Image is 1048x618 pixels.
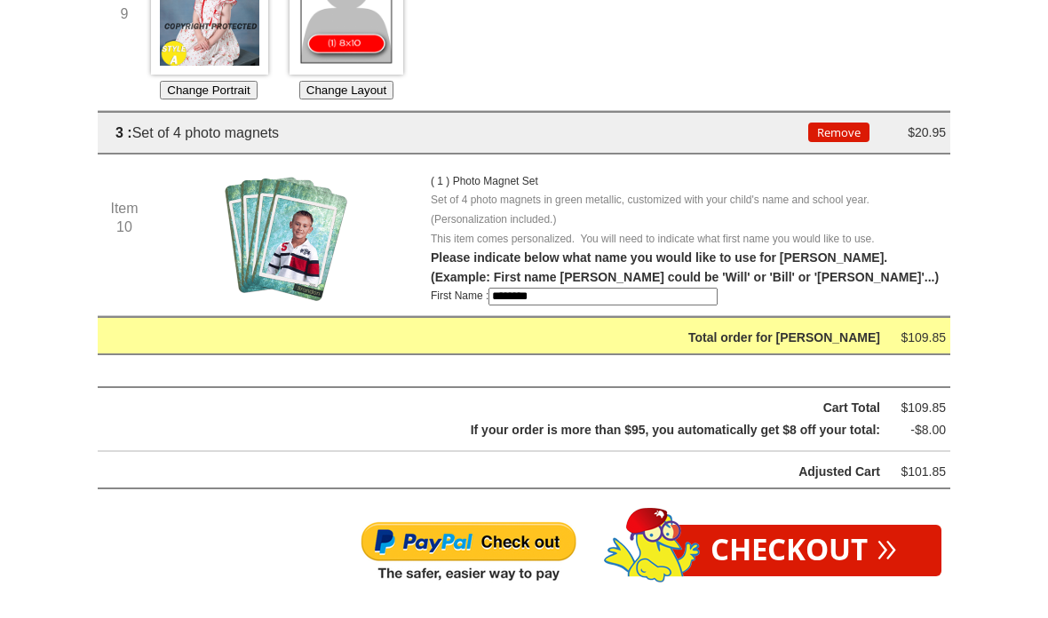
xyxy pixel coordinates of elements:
img: item image [218,172,351,305]
div: First Name : [431,289,718,302]
div: Please indicate below what name you would like to use for [PERSON_NAME]. [431,249,1008,287]
i: (Example: First name [PERSON_NAME] could be 'Will' or 'Bill' or '[PERSON_NAME]'...) [431,270,939,284]
div: Set of 4 photo magnets [98,122,808,144]
div: -$8.00 [893,419,946,441]
p: Set of 4 photo magnets in green metallic, customized with your child's name and school year. (Per... [431,191,919,229]
div: Remove [808,122,861,144]
p: This item comes personalized. You will need to indicate what first name you would like to use. [431,230,919,250]
div: Total order for [PERSON_NAME] [143,327,880,349]
div: Cart Total [143,397,880,419]
button: Remove [808,123,869,142]
button: Change Portrait [160,81,257,99]
p: ( 1 ) Photo Magnet Set [431,172,608,192]
button: Change Layout [299,81,393,99]
div: $109.85 [893,397,946,419]
div: $20.95 [893,122,946,144]
div: Adjusted Cart [143,461,880,483]
div: If your order is more than $95, you automatically get $8 off your total: [143,419,880,441]
div: $109.85 [893,327,946,349]
span: 3 : [115,125,132,140]
a: Checkout» [666,525,941,576]
img: Paypal [360,520,577,584]
span: » [877,535,897,555]
div: Item 10 [98,199,151,237]
div: $101.85 [893,461,946,483]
